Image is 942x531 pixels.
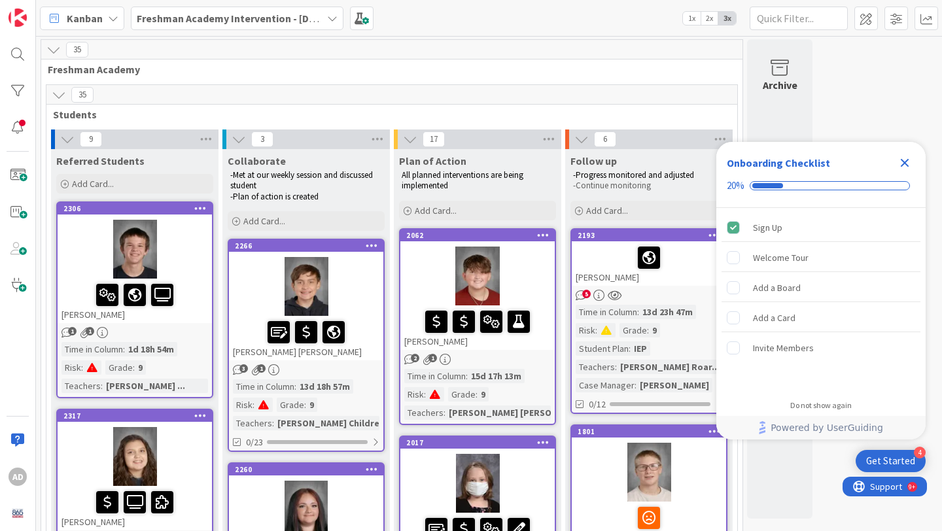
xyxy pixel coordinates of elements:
div: AD [9,468,27,486]
span: 6 [594,131,616,147]
div: Time in Column [233,379,294,394]
span: -Progress monitored and adjusted [573,169,694,180]
span: 1 [86,327,94,335]
div: Checklist items [716,208,926,392]
div: 9 [649,323,660,337]
span: 9 [80,131,102,147]
img: avatar [9,504,27,522]
span: : [637,305,639,319]
div: Time in Column [61,342,123,356]
div: 15d 17h 13m [468,369,525,383]
div: [PERSON_NAME] Childress ... [274,416,402,430]
div: Checklist Container [716,142,926,439]
span: Plan of Action [399,154,466,167]
span: -Plan of action is created [230,191,319,202]
div: 9 [478,387,489,402]
div: Time in Column [404,369,466,383]
span: : [294,379,296,394]
div: 1d 18h 54m [125,342,177,356]
span: Follow up [570,154,617,167]
div: Teachers [404,405,444,420]
span: : [101,379,103,393]
div: [PERSON_NAME] [572,241,726,286]
div: Grade [448,387,476,402]
div: Teachers [576,360,615,374]
div: 2306 [63,204,212,213]
div: [PERSON_NAME] [637,378,712,392]
div: 2317 [63,411,212,420]
span: : [635,378,637,392]
div: 2062 [400,230,555,241]
span: Collaborate [228,154,286,167]
div: [PERSON_NAME] [58,279,212,323]
span: : [133,360,135,375]
span: 3 [239,364,248,373]
span: 5 [582,290,591,298]
div: Get Started [866,454,915,468]
span: 1 [428,354,437,362]
div: Risk [404,387,424,402]
div: 1801 [578,427,726,436]
div: Sign Up [753,220,782,235]
span: 2x [701,12,718,25]
div: 2306 [58,203,212,214]
div: Footer [716,416,926,439]
span: 3x [718,12,736,25]
div: [PERSON_NAME] [PERSON_NAME] [229,316,383,360]
div: Grade [277,398,304,412]
span: 1 [257,364,266,373]
span: : [123,342,125,356]
div: 2062[PERSON_NAME] [400,230,555,350]
span: : [615,360,617,374]
div: Grade [619,323,647,337]
div: 13d 18h 57m [296,379,353,394]
div: 2193[PERSON_NAME] [572,230,726,286]
div: Teachers [61,379,101,393]
div: 4 [914,447,926,458]
span: Powered by UserGuiding [771,420,883,436]
span: : [476,387,478,402]
div: 20% [727,180,744,192]
div: [PERSON_NAME] [58,486,212,530]
span: Kanban [67,10,103,26]
div: Add a Card is incomplete. [722,303,920,332]
span: 35 [71,87,94,103]
div: 13d 23h 47m [639,305,696,319]
div: Risk [576,323,595,337]
span: 1x [683,12,701,25]
span: Add Card... [243,215,285,227]
span: 0/23 [246,436,263,449]
div: Invite Members [753,340,814,356]
span: Add Card... [415,205,457,216]
div: 2017 [406,438,555,447]
b: Freshman Academy Intervention - [DATE]-[DATE] [137,12,364,25]
div: Sign Up is complete. [722,213,920,242]
div: Add a Card [753,310,795,326]
div: Grade [105,360,133,375]
span: -Met at our weekly session and discussed student [230,169,375,191]
div: 2266[PERSON_NAME] [PERSON_NAME] [229,240,383,360]
div: Add a Board [753,280,801,296]
span: : [424,387,426,402]
span: Referred Students [56,154,145,167]
span: : [595,323,597,337]
div: 9+ [66,5,73,16]
div: 9 [306,398,317,412]
div: Invite Members is incomplete. [722,334,920,362]
img: Visit kanbanzone.com [9,9,27,27]
div: 2260 [229,464,383,475]
div: Teachers [233,416,272,430]
div: Close Checklist [894,152,915,173]
span: : [304,398,306,412]
div: 2193 [578,231,726,240]
span: Freshman Academy [48,63,726,76]
div: Archive [763,77,797,93]
div: Checklist progress: 20% [727,180,915,192]
span: 17 [423,131,445,147]
div: [PERSON_NAME] ... [103,379,188,393]
div: Add a Board is incomplete. [722,273,920,302]
span: : [466,369,468,383]
p: -Continue monitoring [573,180,725,191]
div: IEP [631,341,650,356]
div: Welcome Tour is incomplete. [722,243,920,272]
